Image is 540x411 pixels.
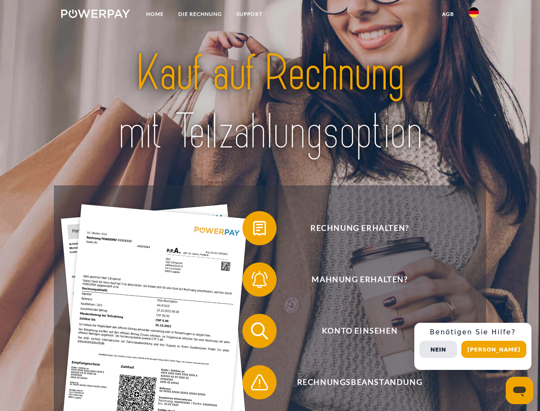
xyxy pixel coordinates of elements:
a: SUPPORT [229,6,270,22]
img: qb_search.svg [249,320,270,342]
button: [PERSON_NAME] [461,341,526,358]
span: Mahnung erhalten? [255,262,464,297]
span: Rechnungsbeanstandung [255,365,464,399]
h3: Benötigen Sie Hilfe? [419,328,526,337]
img: qb_bill.svg [249,217,270,239]
button: Rechnungsbeanstandung [242,365,465,399]
a: DIE RECHNUNG [171,6,229,22]
img: title-powerpay_de.svg [82,41,458,164]
span: Rechnung erhalten? [255,211,464,245]
div: Schnellhilfe [414,323,531,370]
img: qb_warning.svg [249,372,270,393]
a: agb [435,6,461,22]
a: Home [139,6,171,22]
button: Nein [419,341,457,358]
iframe: Schaltfläche zum Öffnen des Messaging-Fensters [506,377,533,404]
button: Rechnung erhalten? [242,211,465,245]
button: Konto einsehen [242,314,465,348]
span: Konto einsehen [255,314,464,348]
img: de [469,7,479,18]
img: qb_bell.svg [249,269,270,290]
button: Mahnung erhalten? [242,262,465,297]
img: logo-powerpay-white.svg [61,9,130,18]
